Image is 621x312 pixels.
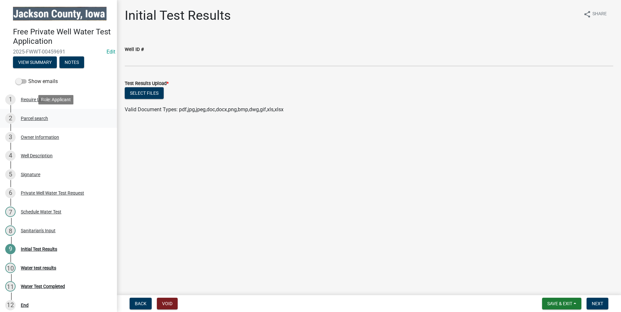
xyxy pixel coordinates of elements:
span: Share [592,10,607,18]
button: View Summary [13,56,57,68]
span: Save & Exit [547,301,572,306]
div: 9 [5,244,16,254]
h1: Initial Test Results [125,8,231,23]
div: 11 [5,281,16,292]
div: Well Description [21,153,53,158]
div: 4 [5,150,16,161]
div: 1 [5,94,16,105]
button: Save & Exit [542,298,581,309]
span: Back [135,301,146,306]
div: Initial Test Results [21,247,57,251]
div: Schedule Water Test [21,210,61,214]
div: Signature [21,172,40,177]
button: Notes [59,56,84,68]
div: 3 [5,132,16,142]
div: 5 [5,169,16,180]
span: Valid Document Types: pdf,jpg,jpeg,doc,docx,png,bmp,dwg,gif,xls,xlsx [125,106,284,113]
div: Owner Information [21,135,59,139]
h4: Free Private Well Water Test Application [13,27,112,46]
div: 12 [5,300,16,310]
label: Show emails [16,78,58,85]
div: Role: Applicant [38,95,73,104]
div: Require User [21,97,46,102]
button: shareShare [578,8,612,20]
wm-modal-confirm: Summary [13,60,57,65]
button: Void [157,298,178,309]
img: Jackson County, Iowa [13,7,107,20]
button: Next [587,298,608,309]
div: Water Test Completed [21,284,65,289]
wm-modal-confirm: Edit Application Number [107,49,115,55]
div: Parcel search [21,116,48,121]
div: Private Well Water Test Request [21,191,84,195]
button: Select files [125,87,164,99]
span: Next [592,301,603,306]
label: Test Results Upload [125,81,169,86]
div: 7 [5,207,16,217]
div: 6 [5,188,16,198]
span: 2025-FWWT-00459691 [13,49,104,55]
div: 8 [5,225,16,236]
div: 2 [5,113,16,124]
label: Well ID # [125,47,144,52]
div: 10 [5,263,16,273]
div: Sanitarian's Input [21,228,56,233]
div: End [21,303,29,307]
div: Water test results [21,266,56,270]
wm-modal-confirm: Notes [59,60,84,65]
a: Edit [107,49,115,55]
button: Back [130,298,152,309]
i: share [583,10,591,18]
